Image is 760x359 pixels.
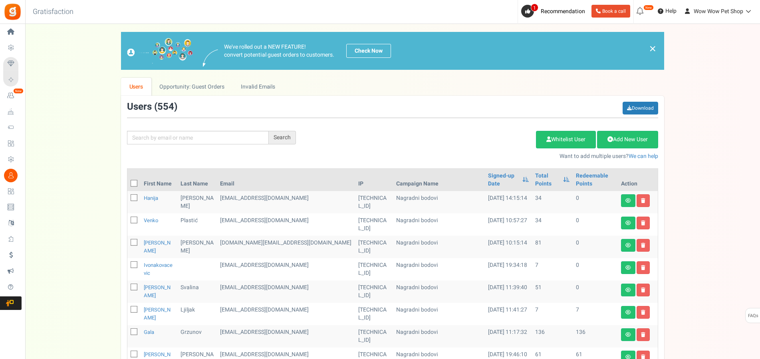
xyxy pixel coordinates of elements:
a: ivonakovacevic [144,261,173,277]
p: We've rolled out a NEW FEATURE! convert potential guest orders to customers. [224,43,334,59]
td: 34 [532,191,573,213]
a: [PERSON_NAME] [144,239,171,254]
i: View details [625,310,631,315]
i: Delete user [641,198,645,203]
th: Last Name [177,169,217,191]
td: 7 [573,303,618,325]
a: Whitelist User [536,131,596,148]
td: [TECHNICAL_ID] [355,258,393,280]
a: Redeemable Points [576,172,615,188]
a: New [3,89,22,103]
a: [PERSON_NAME] [144,284,171,299]
a: Book a call [591,5,630,18]
td: [DATE] 10:57:27 [485,213,532,236]
td: [EMAIL_ADDRESS][DOMAIN_NAME] [217,213,355,236]
td: [TECHNICAL_ID] [355,325,393,347]
td: Nagradni bodovi [393,213,485,236]
i: Delete user [641,288,645,292]
td: customer [217,258,355,280]
span: 1 [531,4,538,12]
i: Delete user [641,310,645,315]
td: [EMAIL_ADDRESS][DOMAIN_NAME] [217,280,355,303]
td: 81 [532,236,573,258]
td: Nagradni bodovi [393,191,485,213]
td: ljiljak [177,303,217,325]
td: [DATE] 11:41:27 [485,303,532,325]
a: We can help [629,152,658,160]
div: Search [269,131,296,144]
th: Campaign Name [393,169,485,191]
img: images [203,49,218,67]
td: 51 [532,280,573,303]
td: [DATE] 11:17:32 [485,325,532,347]
input: Search by email or name [127,131,269,144]
th: First Name [141,169,177,191]
i: View details [625,265,631,270]
td: Grzunov [177,325,217,347]
th: Action [618,169,658,191]
th: IP [355,169,393,191]
td: Nagradni bodovi [393,258,485,280]
a: Check Now [346,44,391,58]
td: [PERSON_NAME] [177,191,217,213]
td: 7 [532,258,573,280]
a: Add New User [597,131,658,148]
i: View details [625,221,631,225]
td: customer [217,303,355,325]
td: 0 [573,236,618,258]
td: [TECHNICAL_ID] [355,303,393,325]
p: Want to add multiple users? [308,152,658,160]
td: Nagradni bodovi [393,280,485,303]
td: [EMAIL_ADDRESS][DOMAIN_NAME] [217,325,355,347]
img: images [127,38,193,64]
td: [DATE] 19:34:18 [485,258,532,280]
a: Download [623,102,658,114]
a: Total Points [535,172,559,188]
i: View details [625,288,631,292]
img: Gratisfaction [4,3,22,21]
td: 0 [573,280,618,303]
a: Help [655,5,680,18]
td: Plastić [177,213,217,236]
a: [PERSON_NAME] [144,306,171,322]
a: 1 Recommendation [521,5,588,18]
span: Help [663,7,677,15]
td: [TECHNICAL_ID] [355,191,393,213]
td: [TECHNICAL_ID] [355,236,393,258]
i: Delete user [641,265,645,270]
td: [TECHNICAL_ID] [355,213,393,236]
i: Delete user [641,332,645,337]
th: Email [217,169,355,191]
td: Nagradni bodovi [393,236,485,258]
a: × [649,44,656,53]
em: New [643,5,654,10]
td: [TECHNICAL_ID] [355,280,393,303]
a: Signed-up Date [488,172,518,188]
a: Hanija [144,194,158,202]
td: [EMAIL_ADDRESS][DOMAIN_NAME] [217,191,355,213]
td: [DATE] 10:15:14 [485,236,532,258]
td: 0 [573,213,618,236]
a: Opportunity: Guest Orders [151,78,232,96]
td: 34 [532,213,573,236]
td: 0 [573,191,618,213]
td: customer [217,236,355,258]
h3: Users ( ) [127,102,177,112]
a: Gala [144,328,154,336]
i: View details [625,332,631,337]
td: Nagradni bodovi [393,303,485,325]
td: 136 [573,325,618,347]
a: Users [121,78,151,96]
i: Delete user [641,243,645,248]
span: Wow Wow Pet Shop [694,7,743,16]
td: Svalina [177,280,217,303]
td: 0 [573,258,618,280]
td: [PERSON_NAME] [177,236,217,258]
td: [DATE] 14:15:14 [485,191,532,213]
a: Venko [144,217,158,224]
span: FAQs [748,308,758,323]
td: [DATE] 11:39:40 [485,280,532,303]
td: Nagradni bodovi [393,325,485,347]
span: 554 [157,100,174,114]
i: View details [625,243,631,248]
